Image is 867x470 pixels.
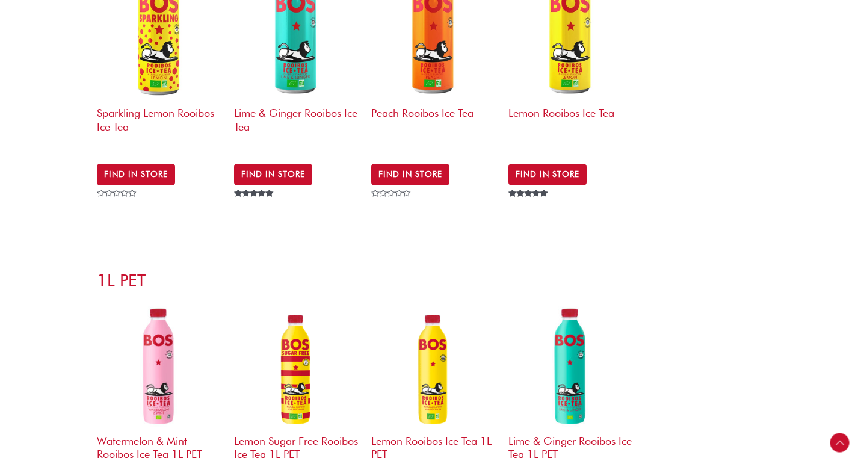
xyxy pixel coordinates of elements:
[234,303,359,428] img: Bos Lemon Ice Tea PET
[508,190,550,224] span: Rated out of 5
[508,164,587,185] a: BUY IN STORE
[234,164,312,185] a: BUY IN STORE
[371,303,496,428] img: Bos Lemon Ice Tea
[371,164,449,185] a: BUY IN STORE
[97,271,771,291] h3: 1L PET
[97,303,222,428] img: Watermelon & Mint Rooibos Ice Tea 1L PET
[234,100,359,147] h2: Lime & Ginger Rooibos Ice Tea
[97,164,175,185] a: BUY IN STORE
[97,100,222,147] h2: Sparkling Lemon Rooibos Ice Tea
[371,100,496,147] h2: Peach Rooibos Ice Tea
[234,190,276,224] span: Rated out of 5
[508,303,634,428] img: Lime & Ginger Rooibos Ice Tea 1L PET
[508,100,634,147] h2: Lemon Rooibos Ice Tea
